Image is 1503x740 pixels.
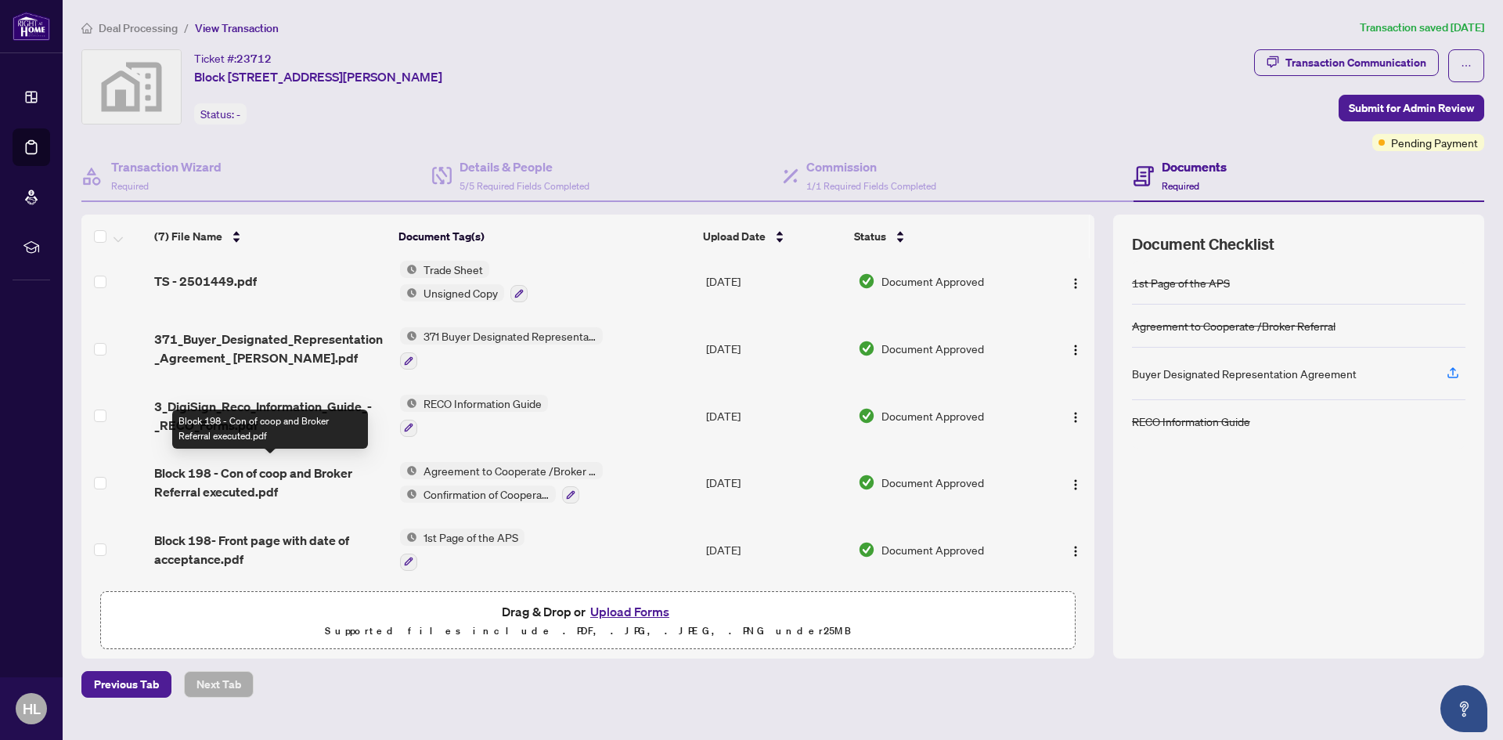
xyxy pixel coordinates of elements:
img: Logo [1069,411,1082,424]
button: Next Tab [184,671,254,698]
img: Status Icon [400,529,417,546]
span: 3_DigiSign_Reco_Information_Guide_-_RECO_Forms.pdf [154,397,387,435]
span: Block 198 - Con of coop and Broker Referral executed.pdf [154,464,387,501]
span: Required [1162,180,1199,192]
div: Agreement to Cooperate /Broker Referral [1132,317,1335,334]
td: [DATE] [700,516,852,583]
th: Status [848,215,1036,258]
h4: Documents [1162,157,1227,176]
button: Previous Tab [81,671,171,698]
button: Transaction Communication [1254,49,1439,76]
div: Buyer Designated Representation Agreement [1132,365,1357,382]
span: Trade Sheet [417,261,489,278]
span: RECO Information Guide [417,395,548,412]
button: Logo [1063,403,1088,428]
img: Logo [1069,545,1082,558]
span: Agreement to Cooperate /Broker Referral [417,462,603,479]
th: Document Tag(s) [392,215,697,258]
span: Document Checklist [1132,233,1274,255]
img: Document Status [858,340,875,357]
img: Document Status [858,474,875,491]
img: Logo [1069,344,1082,356]
div: Block 198 - Con of coop and Broker Referral executed.pdf [172,410,368,449]
div: Transaction Communication [1285,50,1426,75]
img: Document Status [858,407,875,424]
h4: Commission [806,157,936,176]
button: Status Icon1st Page of the APS [400,529,524,571]
span: Required [111,180,149,192]
button: Logo [1063,470,1088,495]
td: [DATE] [700,382,852,449]
img: Logo [1069,478,1082,491]
img: Document Status [858,273,875,290]
span: Document Approved [881,407,984,424]
span: Deal Processing [99,21,178,35]
span: ellipsis [1461,60,1472,71]
div: 1st Page of the APS [1132,274,1230,291]
span: 1/1 Required Fields Completed [806,180,936,192]
span: Block 198- Front page with date of acceptance.pdf [154,531,387,569]
span: Upload Date [703,228,766,245]
button: Logo [1063,269,1088,294]
img: Status Icon [400,395,417,412]
span: 371_Buyer_Designated_Representation_Agreement_ [PERSON_NAME].pdf [154,330,387,367]
img: Status Icon [400,462,417,479]
th: (7) File Name [148,215,392,258]
h4: Details & People [460,157,589,176]
button: Logo [1063,336,1088,361]
span: 23712 [236,52,272,66]
button: Submit for Admin Review [1339,95,1484,121]
span: HL [23,698,41,720]
div: Ticket #: [194,49,272,67]
span: - [236,107,240,121]
span: Submit for Admin Review [1349,96,1474,121]
span: Drag & Drop orUpload FormsSupported files include .PDF, .JPG, .JPEG, .PNG under25MB [101,592,1075,650]
td: [DATE] [700,315,852,382]
button: Status IconTrade SheetStatus IconUnsigned Copy [400,261,528,303]
img: Status Icon [400,486,417,503]
span: 371 Buyer Designated Representation Agreement - Authority for Purchase or Lease [417,327,603,345]
span: (7) File Name [154,228,222,245]
img: Status Icon [400,284,417,301]
div: Status: [194,103,247,125]
button: Open asap [1440,685,1487,732]
th: Upload Date [697,215,848,258]
span: Confirmation of Cooperation [417,486,556,503]
span: Document Approved [881,273,984,290]
img: logo [13,12,50,41]
button: Status Icon371 Buyer Designated Representation Agreement - Authority for Purchase or Lease [400,327,603,370]
span: Unsigned Copy [417,284,504,301]
button: Logo [1063,537,1088,562]
h4: Transaction Wizard [111,157,222,176]
span: TS - 2501449.pdf [154,272,257,291]
img: svg%3e [82,50,181,124]
span: Previous Tab [94,672,159,697]
td: [DATE] [700,449,852,517]
span: 5/5 Required Fields Completed [460,180,589,192]
span: View Transaction [195,21,279,35]
span: Status [854,228,886,245]
span: Document Approved [881,541,984,558]
div: RECO Information Guide [1132,413,1250,430]
img: Status Icon [400,261,417,278]
img: Status Icon [400,327,417,345]
span: Pending Payment [1391,134,1478,151]
td: [DATE] [700,248,852,316]
span: Document Approved [881,340,984,357]
span: home [81,23,92,34]
button: Upload Forms [586,601,674,622]
p: Supported files include .PDF, .JPG, .JPEG, .PNG under 25 MB [110,622,1065,641]
span: 1st Page of the APS [417,529,524,546]
button: Status IconRECO Information Guide [400,395,548,437]
img: Logo [1069,277,1082,290]
article: Transaction saved [DATE] [1360,19,1484,37]
li: / [184,19,189,37]
span: Document Approved [881,474,984,491]
span: Block [STREET_ADDRESS][PERSON_NAME] [194,67,442,86]
span: Drag & Drop or [502,601,674,622]
button: Status IconAgreement to Cooperate /Broker ReferralStatus IconConfirmation of Cooperation [400,462,603,504]
img: Document Status [858,541,875,558]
